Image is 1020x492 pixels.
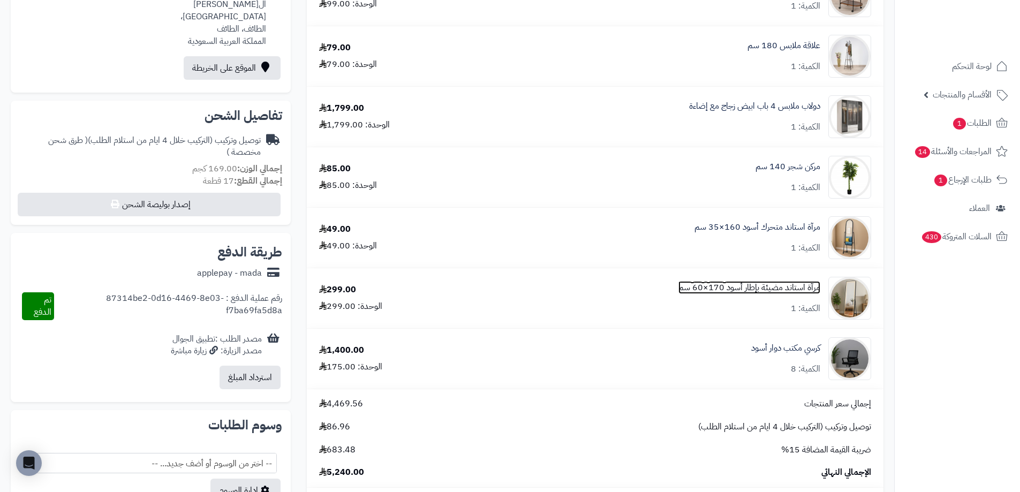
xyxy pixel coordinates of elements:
[952,116,992,131] span: الطلبات
[319,344,364,357] div: 1,400.00
[922,231,942,243] span: 430
[203,175,282,187] small: 17 قطعة
[914,144,992,159] span: المراجعات والأسئلة
[192,162,282,175] small: 169.00 كجم
[319,102,364,115] div: 1,799.00
[319,398,363,410] span: 4,469.56
[319,163,351,175] div: 85.00
[319,300,382,313] div: الوحدة: 299.00
[755,161,820,173] a: مركن شجر 140 سم
[19,134,261,159] div: توصيل وتركيب (التركيب خلال 4 ايام من استلام الطلب)
[791,181,820,194] div: الكمية: 1
[197,267,262,279] div: applepay - mada
[319,240,377,252] div: الوحدة: 49.00
[678,282,820,294] a: مرآة استاند مضيئة بإطار أسود 170×60 سم
[319,223,351,236] div: 49.00
[915,146,931,158] span: 14
[901,195,1014,221] a: العملاء
[901,139,1014,164] a: المراجعات والأسئلة14
[319,284,356,296] div: 299.00
[791,60,820,73] div: الكمية: 1
[19,109,282,122] h2: تفاصيل الشحن
[829,95,871,138] img: 1742133300-110103010020.1-90x90.jpg
[16,450,42,476] div: Open Intercom Messenger
[184,56,281,80] a: الموقع على الخريطة
[217,246,282,259] h2: طريقة الدفع
[829,216,871,259] img: 1753188072-1-90x90.jpg
[952,59,992,74] span: لوحة التحكم
[220,366,281,389] button: استرداد المبلغ
[804,398,871,410] span: إجمالي سعر المنتجات
[319,42,351,54] div: 79.00
[953,118,966,130] span: 1
[947,8,1010,31] img: logo-2.png
[791,121,820,133] div: الكمية: 1
[829,337,871,380] img: 1753945823-1-90x90.jpg
[781,444,871,456] span: ضريبة القيمة المضافة 15%
[747,40,820,52] a: علاقة ملابس 180 سم
[694,221,820,233] a: مرآة استاند متحرك أسود 160×35 سم
[829,35,871,78] img: 1747815779-110107010070-90x90.jpg
[48,134,261,159] span: ( طرق شحن مخصصة )
[933,87,992,102] span: الأقسام والمنتجات
[901,224,1014,249] a: السلات المتروكة430
[319,466,364,479] span: 5,240.00
[934,175,948,186] span: 1
[171,333,262,358] div: مصدر الطلب :تطبيق الجوال
[933,172,992,187] span: طلبات الإرجاع
[234,175,282,187] strong: إجمالي القطع:
[791,242,820,254] div: الكمية: 1
[237,162,282,175] strong: إجمالي الوزن:
[969,201,990,216] span: العملاء
[319,58,377,71] div: الوحدة: 79.00
[19,453,277,473] span: -- اختر من الوسوم أو أضف جديد... --
[921,229,992,244] span: السلات المتروكة
[319,179,377,192] div: الوحدة: 85.00
[34,293,51,319] span: تم الدفع
[829,277,871,320] img: 1753775987-1-90x90.jpg
[54,292,282,320] div: رقم عملية الدفع : 87314be2-0d16-4469-8e03-f7ba69fa5d8a
[319,421,350,433] span: 86.96
[901,167,1014,193] a: طلبات الإرجاع1
[751,342,820,354] a: كرسي مكتب دوار أسود
[20,453,276,474] span: -- اختر من الوسوم أو أضف جديد... --
[821,466,871,479] span: الإجمالي النهائي
[901,54,1014,79] a: لوحة التحكم
[901,110,1014,136] a: الطلبات1
[319,119,390,131] div: الوحدة: 1,799.00
[18,193,281,216] button: إصدار بوليصة الشحن
[698,421,871,433] span: توصيل وتركيب (التركيب خلال 4 ايام من استلام الطلب)
[689,100,820,112] a: دولاب ملابس 4 باب ابيض زجاج مع إضاءة
[319,361,382,373] div: الوحدة: 175.00
[171,345,262,357] div: مصدر الزيارة: زيارة مباشرة
[791,302,820,315] div: الكمية: 1
[791,363,820,375] div: الكمية: 8
[829,156,871,199] img: 1750328813-1-90x90.jpg
[19,419,282,432] h2: وسوم الطلبات
[319,444,356,456] span: 683.48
